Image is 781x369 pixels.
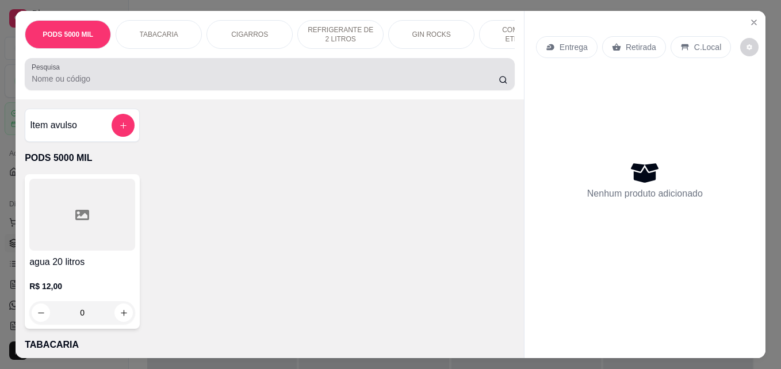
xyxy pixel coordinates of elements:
[626,41,656,53] p: Retirada
[694,41,721,53] p: C.Local
[231,30,268,39] p: CIGARROS
[587,187,703,201] p: Nenhum produto adicionado
[307,25,374,44] p: REFRIGERANTE DE 2 LITROS
[560,41,588,53] p: Entrega
[32,62,64,72] label: Pesquisa
[30,118,77,132] h4: Item avulso
[114,303,133,322] button: increase-product-quantity
[25,151,515,165] p: PODS 5000 MIL
[25,338,515,352] p: TABACARIA
[112,114,135,137] button: add-separate-item
[32,73,499,84] input: Pesquisa
[745,13,763,32] button: Close
[29,255,135,269] h4: agua 20 litros
[740,38,759,56] button: decrease-product-quantity
[43,30,93,39] p: PODS 5000 MIL
[489,25,556,44] p: COMBO GIN ETERNITY
[140,30,178,39] p: TABACARIA
[32,303,50,322] button: decrease-product-quantity
[29,280,135,292] p: R$ 12,00
[412,30,450,39] p: GIN ROCKS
